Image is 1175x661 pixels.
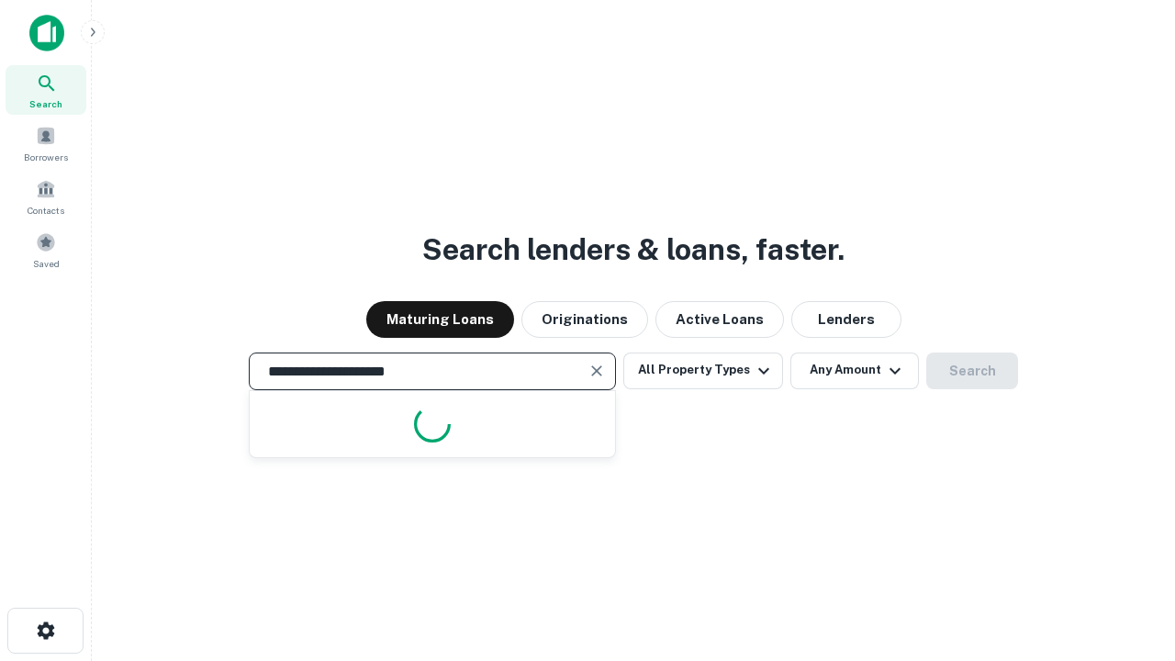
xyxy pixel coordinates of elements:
[29,96,62,111] span: Search
[29,15,64,51] img: capitalize-icon.png
[6,172,86,221] a: Contacts
[28,203,64,218] span: Contacts
[33,256,60,271] span: Saved
[521,301,648,338] button: Originations
[790,353,919,389] button: Any Amount
[791,301,901,338] button: Lenders
[1083,514,1175,602] iframe: Chat Widget
[623,353,783,389] button: All Property Types
[422,228,845,272] h3: Search lenders & loans, faster.
[24,150,68,164] span: Borrowers
[584,358,610,384] button: Clear
[6,65,86,115] a: Search
[655,301,784,338] button: Active Loans
[366,301,514,338] button: Maturing Loans
[6,225,86,274] a: Saved
[6,118,86,168] a: Borrowers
